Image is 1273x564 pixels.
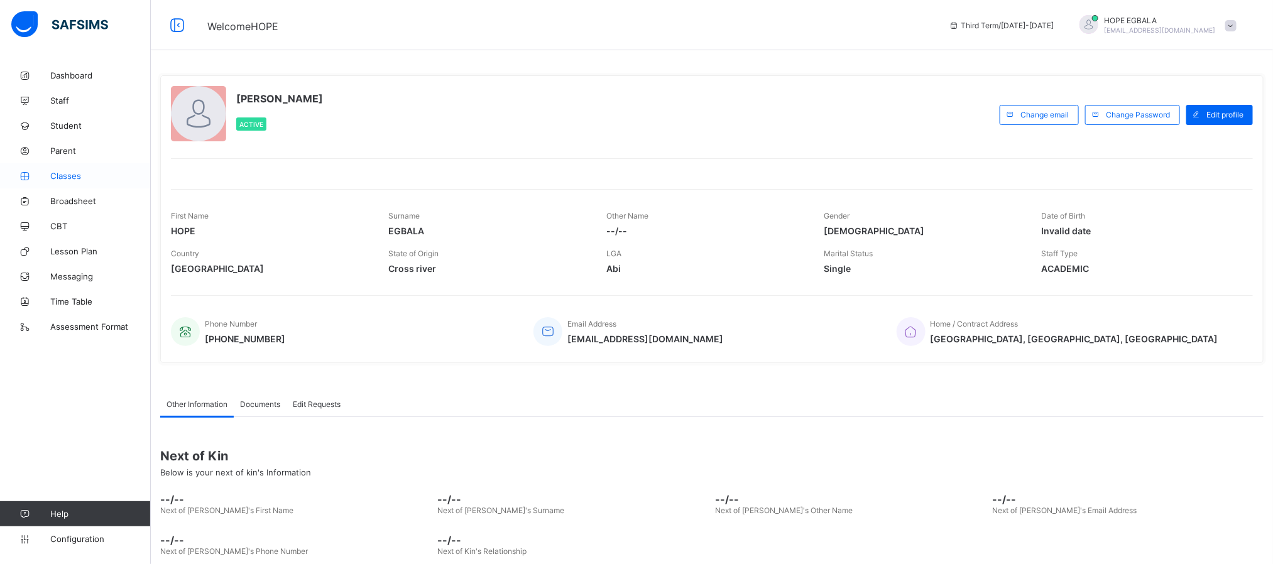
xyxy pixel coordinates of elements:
span: First Name [171,211,209,220]
span: Edit Requests [293,399,341,409]
span: Next of [PERSON_NAME]'s Email Address [993,506,1137,515]
span: [PERSON_NAME] [236,92,323,105]
span: Configuration [50,534,150,544]
span: [PHONE_NUMBER] [205,334,285,344]
span: Surname [388,211,420,220]
span: --/-- [438,493,709,506]
span: Invalid date [1042,225,1240,236]
span: Country [171,249,199,258]
span: session/term information [949,21,1054,30]
span: Classes [50,171,151,181]
span: Next of [PERSON_NAME]'s Surname [438,506,565,515]
span: LGA [606,249,621,258]
span: HOPE EGBALA [1105,16,1216,25]
span: Help [50,509,150,519]
span: --/-- [606,225,805,236]
span: Other Name [606,211,648,220]
span: Messaging [50,271,151,281]
span: --/-- [438,534,709,546]
span: --/-- [993,493,1264,506]
span: ACADEMIC [1042,263,1240,274]
img: safsims [11,11,108,38]
span: Abi [606,263,805,274]
div: HOPEEGBALA [1067,15,1243,36]
span: Other Information [167,399,227,409]
span: Parent [50,146,151,156]
span: --/-- [160,493,432,506]
span: CBT [50,221,151,231]
span: Assessment Format [50,322,151,332]
span: Phone Number [205,319,257,328]
span: Next of Kin's Relationship [438,546,527,556]
span: State of Origin [388,249,439,258]
span: --/-- [715,493,986,506]
span: HOPE [171,225,369,236]
span: Next of [PERSON_NAME]'s First Name [160,506,293,515]
span: Cross river [388,263,587,274]
span: Documents [240,399,280,409]
span: Change Password [1106,110,1170,119]
span: Broadsheet [50,196,151,206]
span: [DEMOGRAPHIC_DATA] [824,225,1022,236]
span: Staff [50,95,151,106]
span: Active [239,121,263,128]
span: Change email [1020,110,1069,119]
span: Next of [PERSON_NAME]'s Phone Number [160,546,308,556]
span: Next of [PERSON_NAME]'s Other Name [715,506,853,515]
span: Staff Type [1042,249,1078,258]
span: Home / Contract Address [931,319,1019,328]
span: [EMAIL_ADDRESS][DOMAIN_NAME] [1105,26,1216,34]
span: Gender [824,211,850,220]
span: Edit profile [1206,110,1243,119]
span: Student [50,121,151,131]
span: [GEOGRAPHIC_DATA] [171,263,369,274]
span: Welcome HOPE [207,20,278,33]
span: Below is your next of kin's Information [160,467,311,477]
span: Dashboard [50,70,151,80]
span: [EMAIL_ADDRESS][DOMAIN_NAME] [567,334,723,344]
span: Next of Kin [160,448,1264,464]
span: Date of Birth [1042,211,1086,220]
span: Marital Status [824,249,873,258]
span: EGBALA [388,225,587,236]
span: [GEOGRAPHIC_DATA], [GEOGRAPHIC_DATA], [GEOGRAPHIC_DATA] [931,334,1218,344]
span: Single [824,263,1022,274]
span: --/-- [160,534,432,546]
span: Lesson Plan [50,246,151,256]
span: Time Table [50,296,151,306]
span: Email Address [567,319,616,328]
